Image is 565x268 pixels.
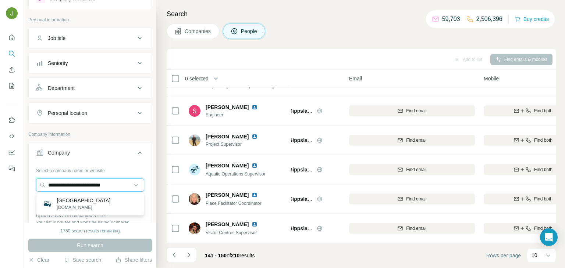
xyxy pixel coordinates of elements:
p: [GEOGRAPHIC_DATA] [57,197,111,204]
span: Find both [534,196,552,202]
div: Company [48,149,70,156]
button: Find email [349,223,475,234]
button: Quick start [6,31,18,44]
img: Avatar [189,222,200,234]
button: Seniority [29,54,152,72]
img: Avatar [189,105,200,117]
span: East Gippsland Shire Council [276,137,348,143]
p: 59,703 [442,15,460,23]
button: Company [29,144,152,164]
span: Find email [406,196,426,202]
span: Project Engineer - Project Planning and Design [206,83,298,88]
span: East Gippsland Shire Council [276,167,348,173]
span: [PERSON_NAME] [206,191,249,199]
button: Use Surfe on LinkedIn [6,113,18,127]
span: 141 - 150 [205,253,227,258]
span: Mobile [484,75,499,82]
div: Personal location [48,109,87,117]
span: Find both [534,108,552,114]
button: Find email [349,193,475,204]
p: 2,506,396 [476,15,502,23]
img: LinkedIn logo [252,192,257,198]
button: Dashboard [6,146,18,159]
span: Find email [406,225,426,232]
span: East Gippsland Shire Council [276,225,348,231]
div: Job title [48,35,65,42]
img: LinkedIn logo [252,134,257,140]
img: LinkedIn logo [252,221,257,227]
span: Companies [185,28,212,35]
button: Clear [28,256,49,264]
span: Visitor Centres Supervisor [206,230,257,235]
button: Enrich CSV [6,63,18,76]
span: 0 selected [185,75,209,82]
span: Find both [534,166,552,173]
span: East Gippsland Shire Council [276,108,348,114]
button: Save search [64,256,101,264]
button: Use Surfe API [6,130,18,143]
button: My lists [6,79,18,93]
button: Personal location [29,104,152,122]
span: [PERSON_NAME] [206,104,249,111]
button: Share filters [116,256,152,264]
button: Navigate to previous page [167,247,181,262]
button: Navigate to next page [181,247,196,262]
p: [DOMAIN_NAME] [57,204,111,211]
img: Avatar [6,7,18,19]
img: Avatar [189,164,200,175]
span: Find email [406,108,426,114]
span: 210 [231,253,239,258]
button: Feedback [6,162,18,175]
span: Find both [534,225,552,232]
p: Your list is private and won't be saved or shared. [36,219,144,226]
div: Seniority [48,59,68,67]
span: Find both [534,137,552,144]
div: Select a company name or website [36,164,144,174]
span: Rows per page [486,252,521,259]
button: Department [29,79,152,97]
button: Find email [349,164,475,175]
span: [PERSON_NAME] [206,162,249,169]
button: Search [6,47,18,60]
img: Avatar [189,193,200,205]
button: Job title [29,29,152,47]
p: Personal information [28,17,152,23]
button: Find email [349,105,475,116]
h4: Search [167,9,556,19]
span: Place Facilitator Coordinator [206,201,261,206]
span: results [205,253,255,258]
img: Avatar [189,134,200,146]
img: Dargaville Primary School [42,199,53,209]
span: Project Supervisor [206,141,266,148]
button: Find email [349,135,475,146]
p: Upload a CSV of company websites. [36,213,144,219]
span: of [227,253,231,258]
span: Find email [406,137,426,144]
div: Department [48,84,75,92]
div: 1750 search results remaining [61,228,120,234]
div: Open Intercom Messenger [540,228,558,246]
img: LinkedIn logo [252,104,257,110]
p: 10 [532,251,537,259]
span: Engineer [206,112,266,118]
span: East Gippsland Shire Council [276,196,348,202]
button: Buy credits [515,14,549,24]
span: [PERSON_NAME] [206,221,249,228]
span: People [241,28,258,35]
img: LinkedIn logo [252,163,257,169]
span: [PERSON_NAME] [206,133,249,140]
span: Aquatic Operations Supervisor [206,171,266,177]
p: Company information [28,131,152,138]
span: Email [349,75,362,82]
span: Find email [406,166,426,173]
